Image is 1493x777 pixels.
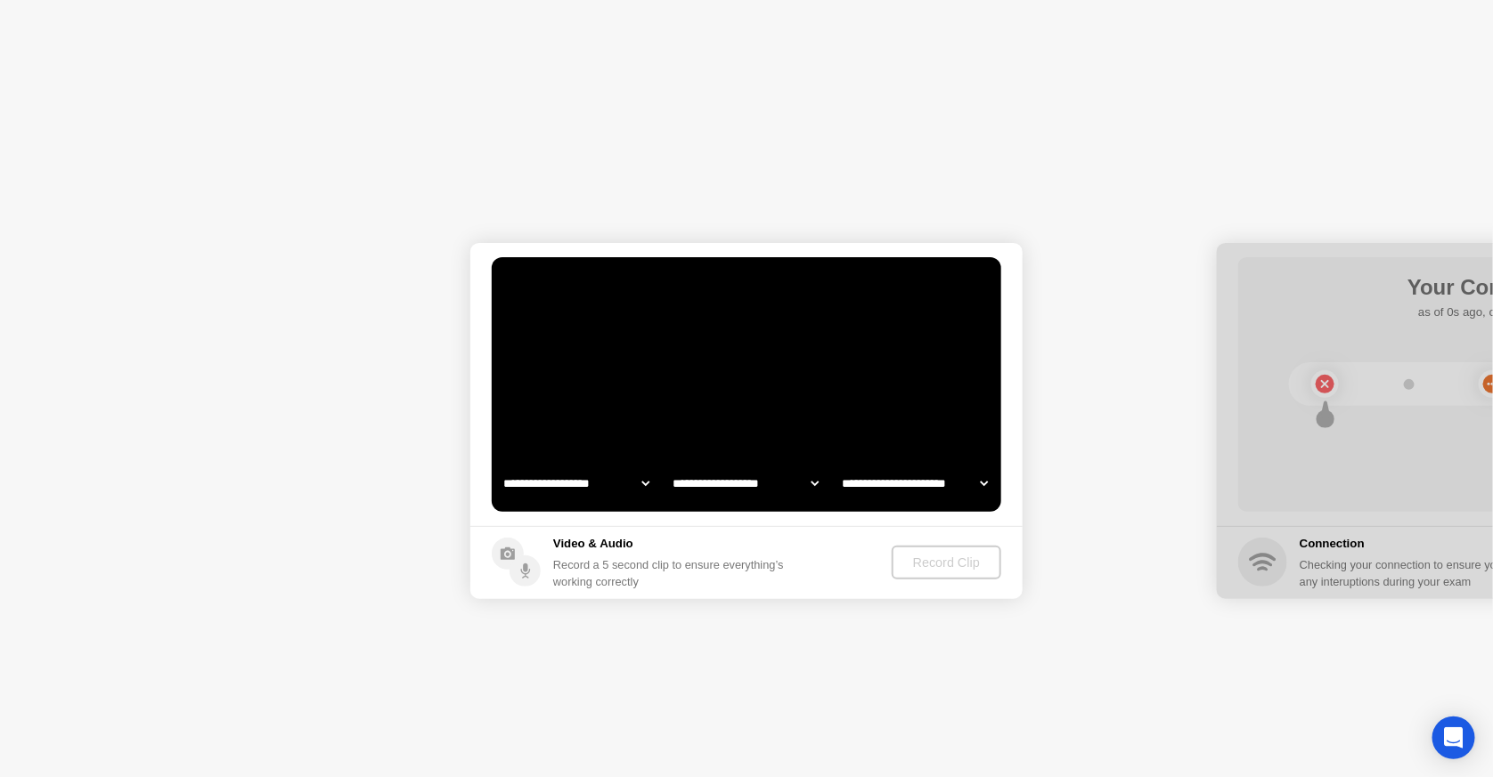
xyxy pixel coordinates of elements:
[501,465,653,501] select: Available cameras
[670,465,822,501] select: Available speakers
[553,556,791,590] div: Record a 5 second clip to ensure everything’s working correctly
[899,555,994,570] div: Record Clip
[553,535,791,553] h5: Video & Audio
[892,546,1001,579] button: Record Clip
[839,465,991,501] select: Available microphones
[1432,716,1475,759] div: Open Intercom Messenger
